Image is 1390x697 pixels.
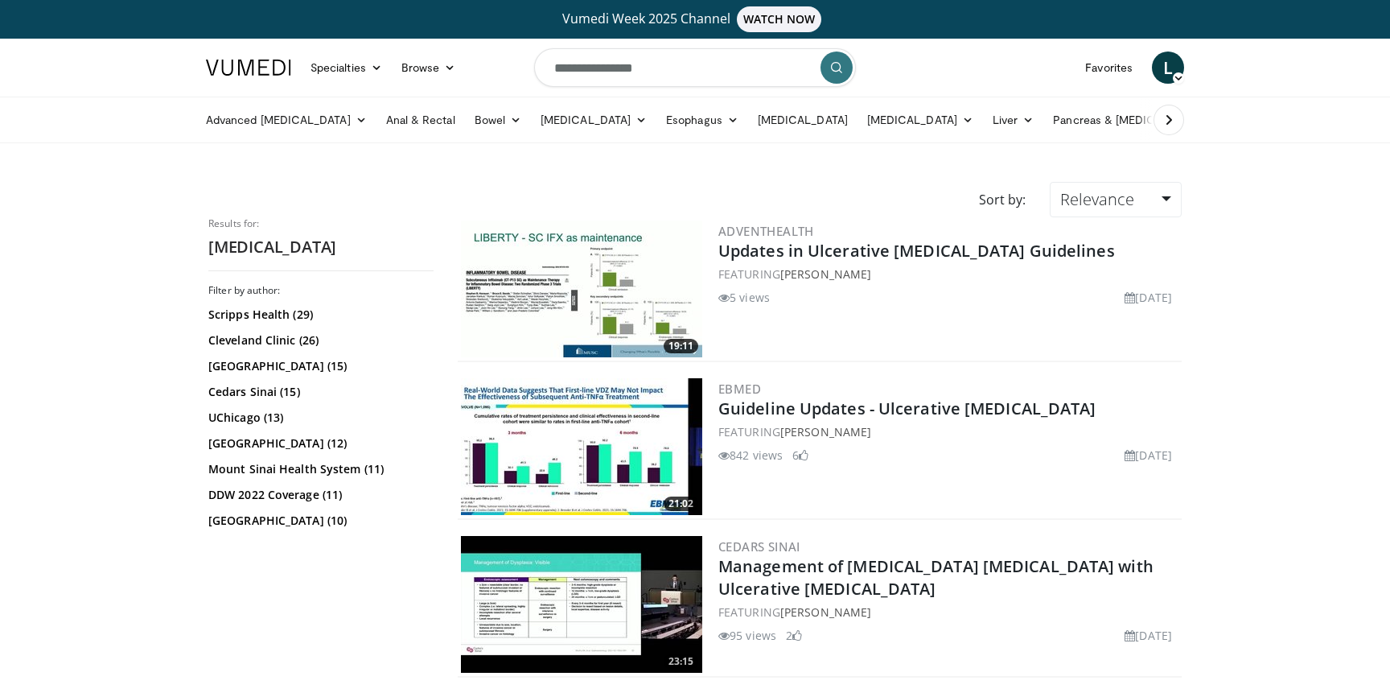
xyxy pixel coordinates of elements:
[718,555,1154,600] a: Management of [MEDICAL_DATA] [MEDICAL_DATA] with Ulcerative [MEDICAL_DATA]
[461,378,702,515] img: e196630e-5db8-4c18-8b7d-79e6298dff11.300x170_q85_crop-smart_upscale.jpg
[780,424,871,439] a: [PERSON_NAME]
[461,221,702,357] img: 86d06df9-b58e-402a-9001-4580e6a92848.300x170_q85_crop-smart_upscale.jpg
[1125,627,1172,644] li: [DATE]
[664,497,698,511] span: 21:02
[376,104,465,136] a: Anal & Rectal
[461,536,702,673] img: 5fe88c0f-9f33-4433-ade1-79b064a0283b.300x170_q85_crop-smart_upscale.jpg
[465,104,531,136] a: Bowel
[208,307,430,323] a: Scripps Health (29)
[718,289,770,306] li: 5 views
[718,398,1096,419] a: Guideline Updates - Ulcerative [MEDICAL_DATA]
[664,654,698,669] span: 23:15
[208,410,430,426] a: UChicago (13)
[461,536,702,673] a: 23:15
[983,104,1043,136] a: Liver
[1050,182,1182,217] a: Relevance
[208,284,434,297] h3: Filter by author:
[208,487,430,503] a: DDW 2022 Coverage (11)
[208,513,430,529] a: [GEOGRAPHIC_DATA] (10)
[301,52,392,84] a: Specialties
[656,104,748,136] a: Esophagus
[208,217,434,230] p: Results for:
[664,339,698,353] span: 19:11
[857,104,983,136] a: [MEDICAL_DATA]
[718,627,776,644] li: 95 views
[718,381,761,397] a: EBMed
[718,423,1178,440] div: FEATURING
[718,538,800,555] a: Cedars Sinai
[718,447,783,464] li: 842 views
[748,104,857,136] a: [MEDICAL_DATA]
[208,358,430,374] a: [GEOGRAPHIC_DATA] (15)
[718,223,814,239] a: AdventHealth
[208,384,430,400] a: Cedars Sinai (15)
[967,182,1038,217] div: Sort by:
[792,447,808,464] li: 6
[531,104,656,136] a: [MEDICAL_DATA]
[780,266,871,282] a: [PERSON_NAME]
[737,6,822,32] span: WATCH NOW
[1152,52,1184,84] a: L
[208,461,430,477] a: Mount Sinai Health System (11)
[208,332,430,348] a: Cleveland Clinic (26)
[461,221,702,357] a: 19:11
[718,240,1115,262] a: Updates in Ulcerative [MEDICAL_DATA] Guidelines
[718,604,1178,621] div: FEATURING
[1060,188,1134,210] span: Relevance
[1075,52,1142,84] a: Favorites
[461,378,702,515] a: 21:02
[534,48,856,87] input: Search topics, interventions
[1125,289,1172,306] li: [DATE]
[718,266,1178,283] div: FEATURING
[1125,447,1172,464] li: [DATE]
[208,237,434,258] h2: [MEDICAL_DATA]
[208,6,1182,32] a: Vumedi Week 2025 ChannelWATCH NOW
[206,60,291,76] img: VuMedi Logo
[208,435,430,452] a: [GEOGRAPHIC_DATA] (12)
[196,104,376,136] a: Advanced [MEDICAL_DATA]
[780,604,871,620] a: [PERSON_NAME]
[1043,104,1232,136] a: Pancreas & [MEDICAL_DATA]
[392,52,466,84] a: Browse
[786,627,802,644] li: 2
